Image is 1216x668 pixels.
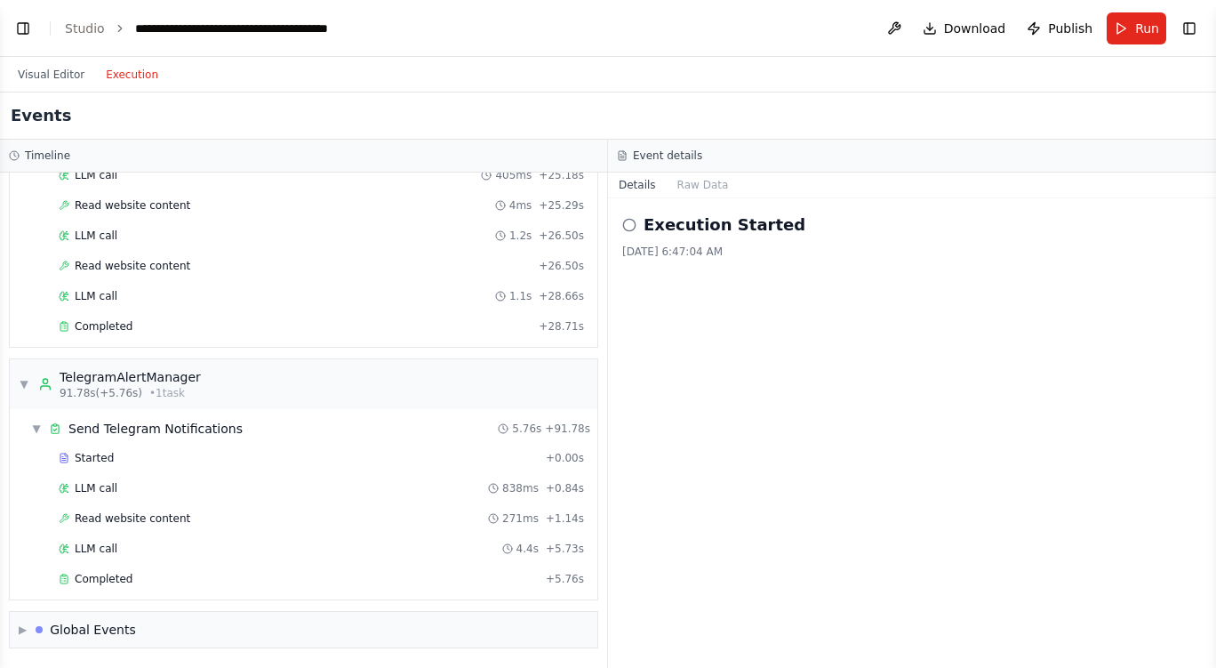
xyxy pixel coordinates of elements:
span: ▼ [19,377,29,391]
span: 838ms [502,481,539,495]
span: LLM call [75,542,117,556]
span: 4.4s [516,542,539,556]
span: 5.76s [512,422,541,436]
button: Raw Data [667,173,740,197]
button: Details [608,173,667,197]
button: Run [1107,12,1166,44]
span: ▼ [31,422,42,436]
span: + 1.14s [546,511,584,526]
span: Read website content [75,259,190,273]
span: Run [1135,20,1159,37]
span: + 5.73s [546,542,584,556]
h2: Events [11,103,71,128]
span: Read website content [75,511,190,526]
span: + 28.66s [539,289,584,303]
a: Studio [65,21,105,36]
h2: Execution Started [644,213,805,237]
span: LLM call [75,229,117,243]
span: + 0.00s [546,451,584,465]
button: Execution [95,64,169,85]
h3: Timeline [25,149,70,163]
button: Show right sidebar [1177,16,1202,41]
span: + 0.84s [546,481,584,495]
span: 271ms [502,511,539,526]
span: 4ms [509,198,532,213]
span: Completed [75,319,132,334]
span: + 91.78s [545,422,590,436]
span: + 26.50s [539,229,584,243]
button: Download [916,12,1013,44]
span: • 1 task [149,386,185,400]
span: + 5.76s [546,572,584,586]
span: + 28.71s [539,319,584,334]
div: TelegramAlertManager [60,368,201,386]
button: Publish [1020,12,1100,44]
span: ▶ [19,623,27,637]
button: Visual Editor [7,64,95,85]
span: + 26.50s [539,259,584,273]
span: LLM call [75,289,117,303]
button: Show left sidebar [11,16,36,41]
span: LLM call [75,168,117,182]
span: Download [944,20,1006,37]
span: Publish [1048,20,1092,37]
span: + 25.29s [539,198,584,213]
span: Completed [75,572,132,586]
span: 1.2s [509,229,532,243]
span: 1.1s [509,289,532,303]
nav: breadcrumb [65,20,335,37]
span: LLM call [75,481,117,495]
span: Read website content [75,198,190,213]
h3: Event details [633,149,702,163]
span: Started [75,451,114,465]
div: Send Telegram Notifications [68,420,243,438]
div: Global Events [50,621,136,639]
span: + 25.18s [539,168,584,182]
span: 405ms [495,168,532,182]
span: 91.78s (+5.76s) [60,386,142,400]
div: [DATE] 6:47:04 AM [622,245,1202,259]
